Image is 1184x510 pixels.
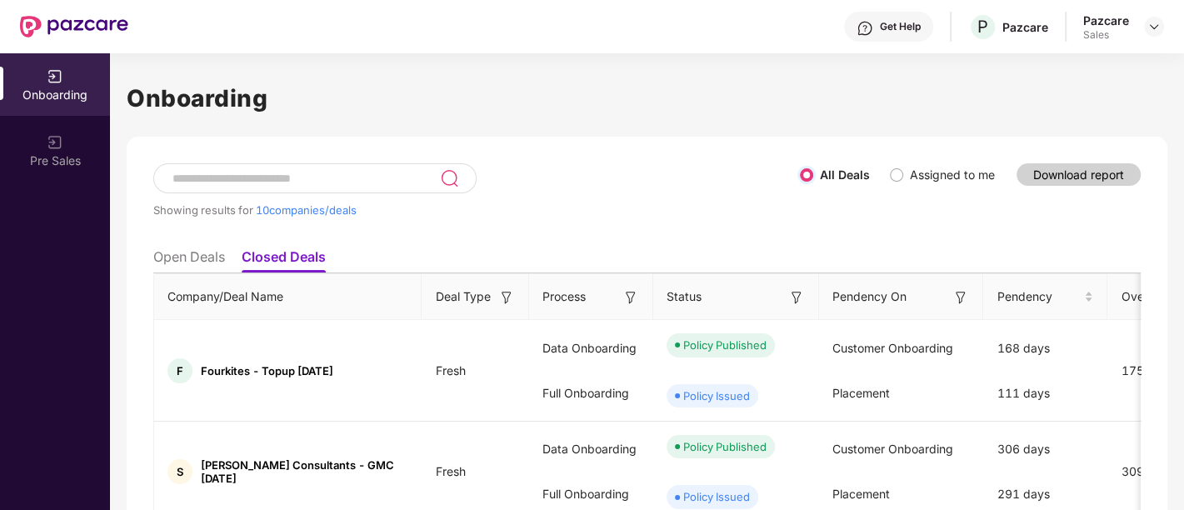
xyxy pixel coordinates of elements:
img: svg+xml;base64,PHN2ZyB3aWR0aD0iMTYiIGhlaWdodD0iMTYiIHZpZXdCb3g9IjAgMCAxNiAxNiIgZmlsbD0ibm9uZSIgeG... [498,289,515,306]
span: Placement [832,487,890,501]
div: Showing results for [153,203,800,217]
img: svg+xml;base64,PHN2ZyB3aWR0aD0iMTYiIGhlaWdodD0iMTYiIHZpZXdCb3g9IjAgMCAxNiAxNiIgZmlsbD0ibm9uZSIgeG... [788,289,805,306]
span: Deal Type [435,287,490,306]
span: Fresh [422,363,478,377]
div: Pazcare [1083,12,1129,28]
div: Policy Published [683,337,767,353]
div: Full Onboarding [529,371,653,416]
img: svg+xml;base64,PHN2ZyBpZD0iSGVscC0zMngzMiIgeG1sbnM9Imh0dHA6Ly93d3cudzMub3JnLzIwMDAvc3ZnIiB3aWR0aD... [857,20,873,37]
button: Download report [1017,163,1141,186]
span: Process [542,287,586,306]
div: Policy Issued [683,387,750,404]
div: S [167,459,192,484]
span: 10 companies/deals [256,203,357,217]
span: Customer Onboarding [832,341,953,355]
img: svg+xml;base64,PHN2ZyBpZD0iRHJvcGRvd24tMzJ4MzIiIHhtbG5zPSJodHRwOi8vd3d3LnczLm9yZy8yMDAwL3N2ZyIgd2... [1147,20,1161,33]
label: All Deals [820,167,870,182]
div: Pazcare [1002,19,1048,35]
div: 111 days [983,371,1107,416]
h1: Onboarding [127,80,1167,117]
div: Data Onboarding [529,427,653,472]
th: Company/Deal Name [154,274,422,320]
span: Fresh [422,464,478,478]
div: Sales [1083,28,1129,42]
div: Get Help [880,20,921,33]
th: Pendency [983,274,1107,320]
span: Placement [832,386,890,400]
div: Policy Published [683,438,767,455]
li: Closed Deals [242,248,326,272]
span: Status [667,287,702,306]
label: Assigned to me [910,167,995,182]
img: svg+xml;base64,PHN2ZyB3aWR0aD0iMjAiIGhlaWdodD0iMjAiIHZpZXdCb3g9IjAgMCAyMCAyMCIgZmlsbD0ibm9uZSIgeG... [47,68,63,85]
div: 306 days [983,427,1107,472]
span: Customer Onboarding [832,442,953,456]
img: svg+xml;base64,PHN2ZyB3aWR0aD0iMTYiIGhlaWdodD0iMTYiIHZpZXdCb3g9IjAgMCAxNiAxNiIgZmlsbD0ibm9uZSIgeG... [952,289,969,306]
span: P [977,17,988,37]
span: Fourkites - Topup [DATE] [201,364,333,377]
img: svg+xml;base64,PHN2ZyB3aWR0aD0iMjQiIGhlaWdodD0iMjUiIHZpZXdCb3g9IjAgMCAyNCAyNSIgZmlsbD0ibm9uZSIgeG... [440,168,459,188]
span: Pendency [997,287,1081,306]
div: Data Onboarding [529,326,653,371]
img: svg+xml;base64,PHN2ZyB3aWR0aD0iMjAiIGhlaWdodD0iMjAiIHZpZXdCb3g9IjAgMCAyMCAyMCIgZmlsbD0ibm9uZSIgeG... [47,134,63,151]
img: svg+xml;base64,PHN2ZyB3aWR0aD0iMTYiIGhlaWdodD0iMTYiIHZpZXdCb3g9IjAgMCAxNiAxNiIgZmlsbD0ibm9uZSIgeG... [622,289,639,306]
span: [PERSON_NAME] Consultants - GMC [DATE] [201,458,408,485]
span: Pendency On [832,287,907,306]
div: F [167,358,192,383]
li: Open Deals [153,248,225,272]
div: 168 days [983,326,1107,371]
div: Policy Issued [683,488,750,505]
img: New Pazcare Logo [20,16,128,37]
